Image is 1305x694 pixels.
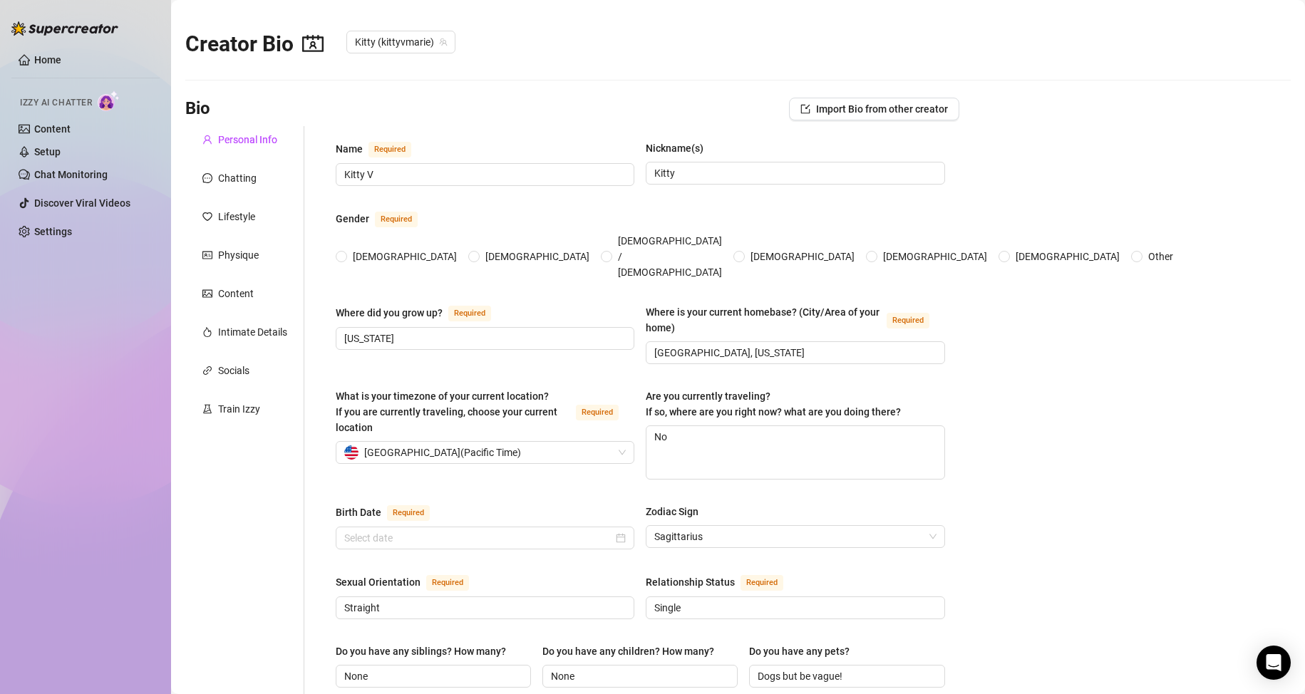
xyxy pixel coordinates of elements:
div: Lifestyle [218,209,255,224]
span: Sagittarius [654,526,936,547]
span: Kitty (kittyvmarie) [355,31,447,53]
label: Do you have any children? How many? [542,643,724,659]
div: Sexual Orientation [336,574,421,590]
input: Where is your current homebase? (City/Area of your home) [654,345,933,361]
button: Import Bio from other creator [789,98,959,120]
span: fire [202,327,212,337]
span: [DEMOGRAPHIC_DATA] [877,249,993,264]
label: Do you have any pets? [749,643,860,659]
img: AI Chatter [98,90,120,111]
div: Personal Info [218,132,277,147]
span: Required [375,212,418,227]
span: user [202,135,212,145]
label: Where is your current homebase? (City/Area of your home) [646,304,944,336]
label: Sexual Orientation [336,574,485,591]
input: Relationship Status [654,600,933,616]
div: Name [336,141,363,157]
div: Do you have any siblings? How many? [336,643,506,659]
div: Relationship Status [646,574,735,590]
h3: Bio [185,98,210,120]
label: Relationship Status [646,574,799,591]
div: Train Izzy [218,401,260,417]
span: Required [387,505,430,521]
span: idcard [202,250,212,260]
div: Open Intercom Messenger [1257,646,1291,680]
span: heart [202,212,212,222]
span: link [202,366,212,376]
span: picture [202,289,212,299]
div: Gender [336,211,369,227]
span: Required [741,575,783,591]
span: [DEMOGRAPHIC_DATA] [745,249,860,264]
a: Content [34,123,71,135]
a: Settings [34,226,72,237]
div: Do you have any children? How many? [542,643,714,659]
div: Nickname(s) [646,140,703,156]
input: Nickname(s) [654,165,933,181]
span: Required [426,575,469,591]
a: Home [34,54,61,66]
div: Physique [218,247,259,263]
span: [DEMOGRAPHIC_DATA] [1010,249,1125,264]
img: logo-BBDzfeDw.svg [11,21,118,36]
div: Where did you grow up? [336,305,443,321]
span: Import Bio from other creator [816,103,948,115]
span: Izzy AI Chatter [20,96,92,110]
input: Do you have any children? How many? [551,668,726,684]
span: What is your timezone of your current location? If you are currently traveling, choose your curre... [336,390,557,433]
div: Do you have any pets? [749,643,850,659]
input: Do you have any siblings? How many? [344,668,520,684]
label: Do you have any siblings? How many? [336,643,516,659]
img: us [344,445,359,460]
input: Sexual Orientation [344,600,623,616]
div: Chatting [218,170,257,186]
label: Birth Date [336,504,445,521]
a: Chat Monitoring [34,169,108,180]
div: Intimate Details [218,324,287,340]
a: Setup [34,146,61,157]
span: message [202,173,212,183]
textarea: No [646,426,944,479]
span: [DEMOGRAPHIC_DATA] [347,249,463,264]
label: Name [336,140,427,157]
div: Content [218,286,254,301]
span: Required [368,142,411,157]
label: Nickname(s) [646,140,713,156]
input: Birth Date [344,530,613,546]
span: Other [1142,249,1179,264]
span: import [800,104,810,114]
label: Gender [336,210,433,227]
span: [DEMOGRAPHIC_DATA] / [DEMOGRAPHIC_DATA] [612,233,728,280]
div: Birth Date [336,504,381,520]
input: Do you have any pets? [758,668,933,684]
div: Zodiac Sign [646,504,698,519]
label: Zodiac Sign [646,504,708,519]
span: [DEMOGRAPHIC_DATA] [480,249,595,264]
span: Required [448,306,491,321]
div: Socials [218,363,249,378]
span: Required [576,405,619,420]
span: [GEOGRAPHIC_DATA] ( Pacific Time ) [364,442,521,463]
span: contacts [302,33,324,54]
span: team [439,38,448,46]
span: Are you currently traveling? If so, where are you right now? what are you doing there? [646,390,901,418]
div: Where is your current homebase? (City/Area of your home) [646,304,880,336]
span: Required [887,313,929,328]
input: Name [344,167,623,182]
span: experiment [202,404,212,414]
h2: Creator Bio [185,31,324,58]
a: Discover Viral Videos [34,197,130,209]
label: Where did you grow up? [336,304,507,321]
input: Where did you grow up? [344,331,623,346]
